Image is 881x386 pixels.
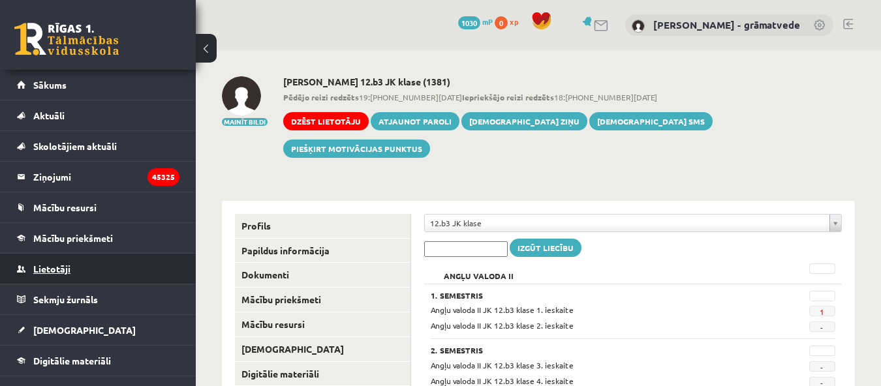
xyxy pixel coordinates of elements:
a: Mācību priekšmeti [235,288,410,312]
a: 0 xp [495,16,525,27]
span: [DEMOGRAPHIC_DATA] [33,324,136,336]
a: [DEMOGRAPHIC_DATA] [235,337,410,361]
h3: 2. Semestris [431,346,765,355]
a: 12.b3 JK klase [425,215,841,231]
span: xp [510,16,518,27]
a: [DEMOGRAPHIC_DATA] ziņu [461,112,587,130]
a: Ziņojumi45325 [17,162,179,192]
img: Antra Sondore - grāmatvede [632,20,645,33]
span: mP [482,16,493,27]
h2: [PERSON_NAME] 12.b3 JK klase (1381) [283,76,855,87]
span: 12.b3 JK klase [430,215,824,231]
a: Digitālie materiāli [17,346,179,376]
a: [PERSON_NAME] - grāmatvede [653,18,800,31]
a: Sekmju žurnāls [17,284,179,314]
a: Dokumenti [235,263,410,287]
a: Lietotāji [17,254,179,284]
a: 1030 mP [458,16,493,27]
a: Atjaunot paroli [371,112,459,130]
span: Mācību priekšmeti [33,232,113,244]
a: Dzēst lietotāju [283,112,369,130]
a: Piešķirt motivācijas punktus [283,140,430,158]
a: Izgūt liecību [510,239,581,257]
span: - [809,361,835,372]
a: Skolotājiem aktuāli [17,131,179,161]
span: Mācību resursi [33,201,97,213]
span: 19:[PHONE_NUMBER][DATE] 18:[PHONE_NUMBER][DATE] [283,91,855,103]
b: Iepriekšējo reizi redzēts [462,92,554,102]
span: Sekmju žurnāls [33,293,98,305]
a: Mācību resursi [17,192,179,222]
img: Rūdolfs Žogla [222,76,261,115]
a: Aktuāli [17,100,179,130]
span: Angļu valoda II JK 12.b3 klase 3. ieskaite [431,360,574,370]
a: 1 [820,306,824,317]
span: Aktuāli [33,110,65,121]
span: Lietotāji [33,263,70,275]
span: 1030 [458,16,480,29]
span: Sākums [33,79,67,91]
span: Skolotājiem aktuāli [33,140,117,152]
a: [DEMOGRAPHIC_DATA] SMS [589,112,713,130]
h2: Angļu valoda II [431,263,527,276]
span: - [809,321,835,332]
a: Mācību priekšmeti [17,223,179,253]
h3: 1. Semestris [431,291,765,300]
span: Angļu valoda II JK 12.b3 klase 1. ieskaite [431,304,574,315]
span: Digitālie materiāli [33,355,111,366]
a: Sākums [17,70,179,100]
a: Papildus informācija [235,239,410,263]
a: Digitālie materiāli [235,362,410,386]
span: Angļu valoda II JK 12.b3 klase 2. ieskaite [431,320,574,331]
button: Mainīt bildi [222,118,268,126]
span: 0 [495,16,508,29]
b: Pēdējo reizi redzēts [283,92,359,102]
a: [DEMOGRAPHIC_DATA] [17,315,179,345]
a: Rīgas 1. Tālmācības vidusskola [14,23,119,55]
span: Angļu valoda II JK 12.b3 klase 4. ieskaite [431,376,574,386]
a: Mācību resursi [235,312,410,336]
i: 45325 [147,168,179,186]
legend: Ziņojumi [33,162,179,192]
a: Profils [235,214,410,238]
